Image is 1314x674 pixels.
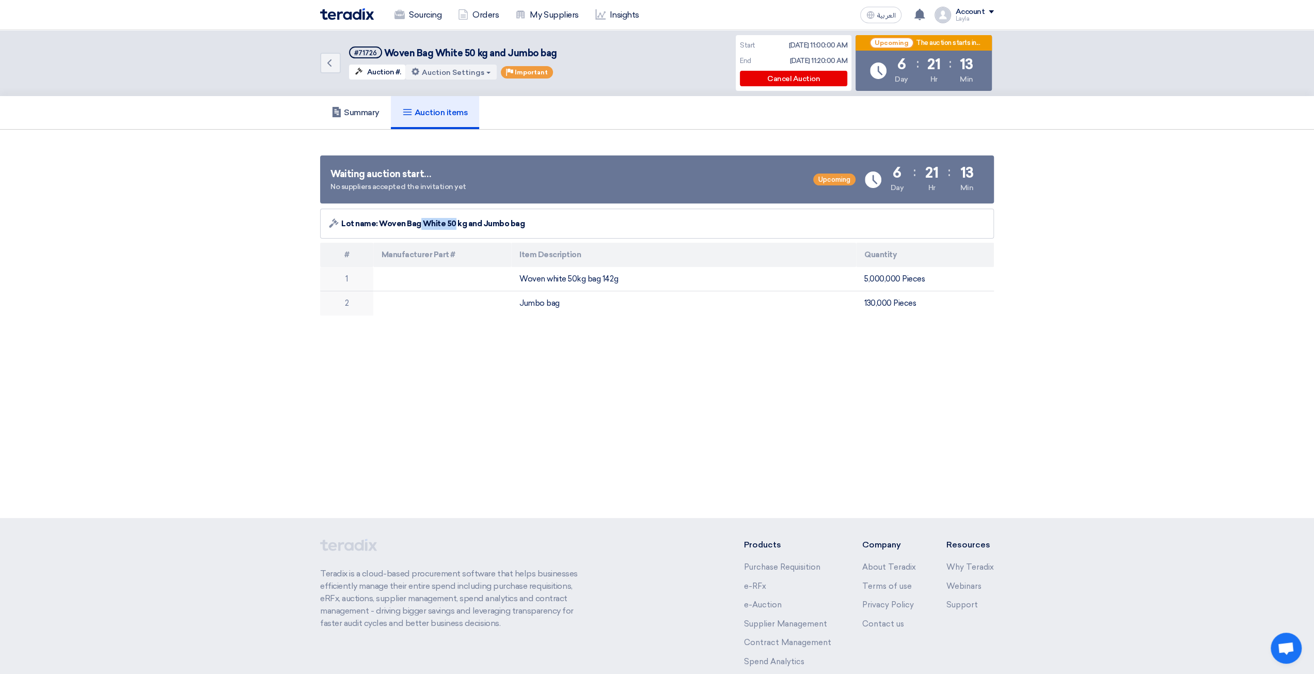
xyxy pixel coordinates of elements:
td: Woven white 50kg bag 142g [511,267,856,291]
th: Item Description [511,243,856,267]
div: End [740,56,751,66]
span: Woven Bag White 50 kg and Jumbo bag [384,48,557,59]
th: Manufacturer Part # [373,243,511,267]
div: 6 [897,57,906,72]
div: No suppliers accepted the invitation yet [330,181,466,192]
li: Company [862,539,915,551]
td: 2 [320,291,373,316]
span: العربية [877,12,895,19]
a: e-RFx [744,582,766,591]
h5: Woven Bag White 50 kg and Jumbo bag [349,46,557,59]
a: Insights [587,4,647,26]
a: Contact us [862,619,904,629]
a: Summary [320,96,391,129]
div: 13 [960,57,973,72]
img: Teradix logo [320,8,374,20]
th: # [320,243,373,267]
li: Resources [946,539,994,551]
div: Cancel Auction [740,71,847,86]
a: Spend Analytics [744,657,804,666]
th: Quantity [856,243,994,267]
td: Jumbo bag [511,291,856,316]
div: Layla [955,16,994,22]
div: Account [955,8,985,17]
a: My Suppliers [507,4,587,26]
div: 21 [927,57,940,72]
a: Why Teradix [946,562,994,572]
a: Orders [450,4,507,26]
div: 21 [925,166,938,180]
div: Start [740,40,755,51]
div: The auction starts in... [916,39,980,48]
li: Products [744,539,831,551]
a: Terms of use [862,582,911,591]
div: Min [960,182,974,193]
a: e-Auction [744,600,782,609]
div: : [913,163,916,181]
a: Purchase Requisition [744,562,820,572]
div: : [916,54,919,73]
span: Upcoming [869,37,914,49]
img: profile_test.png [935,7,951,23]
a: Sourcing [386,4,450,26]
span: #. [395,68,401,76]
div: Hr [928,182,936,193]
a: Privacy Policy [862,600,913,609]
a: About Teradix [862,562,915,572]
div: 13 [960,166,973,180]
td: 5,000,000 Pieces [856,267,994,291]
a: Auction items [391,96,480,129]
a: Webinars [946,582,981,591]
a: Contract Management [744,638,831,647]
button: العربية [860,7,901,23]
div: Day [890,182,904,193]
div: : [948,163,951,181]
a: Supplier Management [744,619,827,629]
span: Auction [367,68,394,76]
div: Hr [930,74,938,85]
h5: Summary [331,107,379,118]
div: : [949,54,952,73]
h5: Auction items [402,107,468,118]
div: 6 [893,166,901,180]
div: Min [960,74,973,85]
td: 130,000 Pieces [856,291,994,316]
div: #71726 [354,50,377,56]
div: [DATE] 11:00:00 AM [789,40,847,51]
div: Waiting auction start… [330,167,466,181]
button: Auction Settings [405,65,497,80]
a: Support [946,600,978,609]
div: [DATE] 11:20:00 AM [790,56,847,66]
p: Teradix is a cloud-based procurement software that helps businesses efficiently manage their enti... [320,568,590,630]
div: Day [895,74,908,85]
span: Important [515,69,548,76]
div: Open chat [1271,633,1302,664]
td: 1 [320,267,373,291]
span: Upcoming [813,174,856,185]
span: Lot name: Woven Bag White 50 kg and Jumbo bag [341,218,525,230]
